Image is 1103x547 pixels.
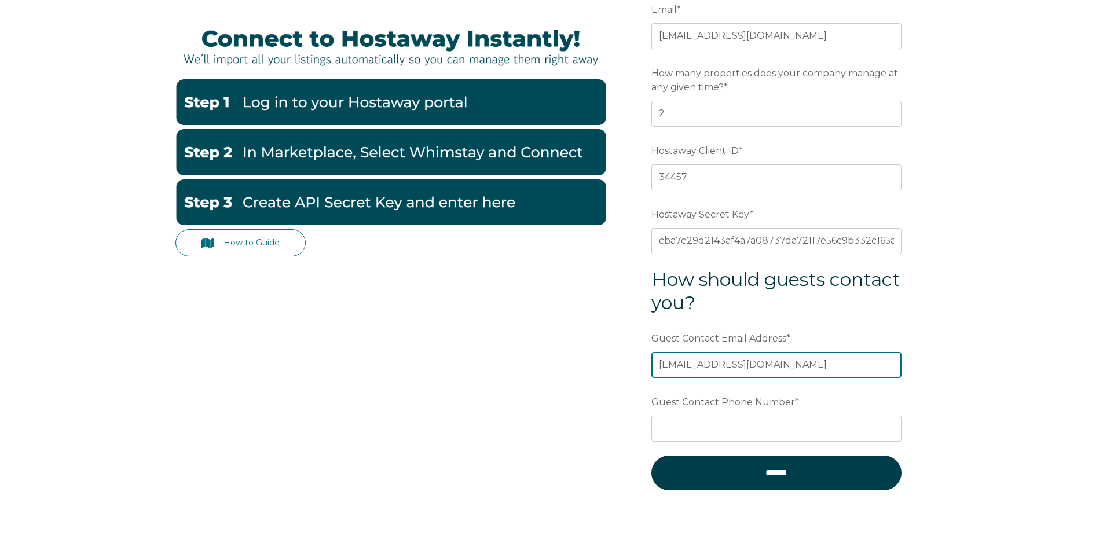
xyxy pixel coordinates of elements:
span: Email [651,1,677,19]
span: Hostaway Secret Key [651,205,750,223]
a: How to Guide [175,229,306,256]
span: How should guests contact you? [651,268,900,314]
img: Hostaway2 [175,129,606,175]
img: Hostaway3-1 [175,179,606,226]
span: Guest Contact Phone Number [651,393,795,411]
span: How many properties does your company manage at any given time? [651,64,898,96]
img: Hostaway Banner [175,17,606,75]
span: Guest Contact Email Address [651,329,786,347]
span: Hostaway Client ID [651,142,739,160]
img: Hostaway1 [175,79,606,126]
